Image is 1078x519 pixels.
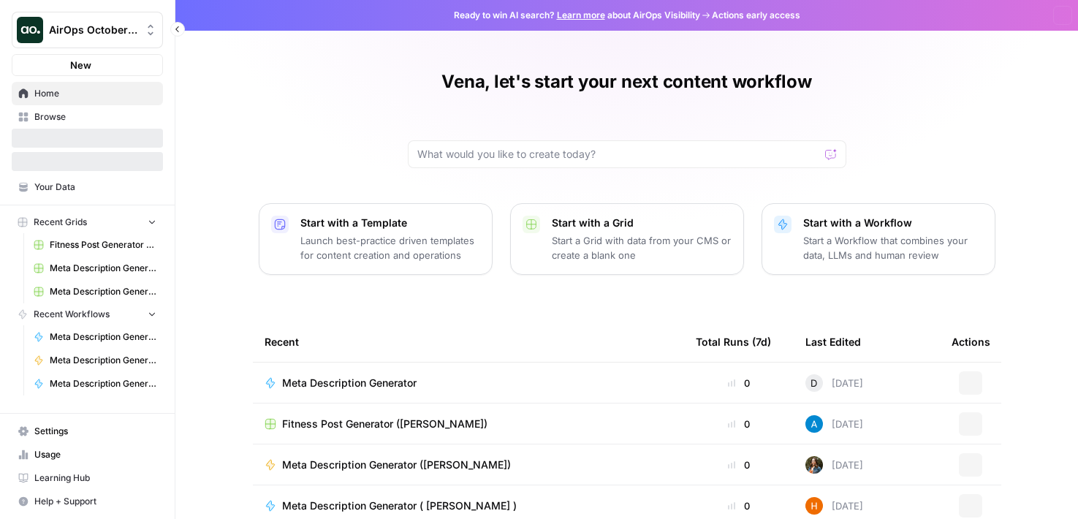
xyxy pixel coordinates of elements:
button: Start with a WorkflowStart a Workflow that combines your data, LLMs and human review [762,203,995,275]
span: Meta Description Generator ( [PERSON_NAME] ) [282,499,517,513]
p: Start with a Grid [552,216,732,230]
img: AirOps October Cohort Logo [17,17,43,43]
div: [DATE] [805,415,863,433]
div: [DATE] [805,497,863,515]
button: Start with a GridStart a Grid with data from your CMS or create a blank one [510,203,744,275]
a: Your Data [12,175,163,199]
a: Meta Description Generator [265,376,672,390]
span: Fitness Post Generator ([PERSON_NAME]) [50,238,156,251]
span: D [811,376,817,390]
a: Meta Description Generator [27,325,163,349]
a: Meta Description Generator ([PERSON_NAME]) [265,458,672,472]
span: Fitness Post Generator ([PERSON_NAME]) [282,417,487,431]
span: Learning Hub [34,471,156,485]
span: Actions early access [712,9,800,22]
div: 0 [696,417,782,431]
button: Recent Grids [12,211,163,233]
span: Meta Description Generator ([PERSON_NAME]) [50,354,156,367]
div: Last Edited [805,322,861,362]
span: Usage [34,448,156,461]
div: 0 [696,499,782,513]
button: Workspace: AirOps October Cohort [12,12,163,48]
a: Learning Hub [12,466,163,490]
span: New [70,58,91,72]
div: 0 [696,458,782,472]
input: What would you like to create today? [417,147,819,162]
div: Total Runs (7d) [696,322,771,362]
div: 0 [696,376,782,390]
a: Learn more [557,10,605,20]
a: Browse [12,105,163,129]
a: Usage [12,443,163,466]
div: [DATE] [805,456,863,474]
a: Settings [12,420,163,443]
h1: Vena, let's start your next content workflow [441,70,811,94]
span: Meta Description Generator ( [PERSON_NAME] ) Grid (1) [50,262,156,275]
p: Start a Grid with data from your CMS or create a blank one [552,233,732,262]
div: Actions [952,322,990,362]
span: Meta Description Generator [282,376,417,390]
p: Start a Workflow that combines your data, LLMs and human review [803,233,983,262]
div: Recent [265,322,672,362]
img: 800yb5g0cvdr0f9czziwsqt6j8wa [805,497,823,515]
button: Recent Workflows [12,303,163,325]
p: Start with a Template [300,216,480,230]
a: Meta Description Generator ( [PERSON_NAME] ) [265,499,672,513]
span: Meta Description Generator ( [PERSON_NAME] ) Grid [50,285,156,298]
a: Meta Description Generator ( [PERSON_NAME] ) Grid [27,280,163,303]
span: Meta Description Generator ([PERSON_NAME]) [282,458,511,472]
a: Meta Description Generator ( [PERSON_NAME] ) Grid (1) [27,257,163,280]
span: Settings [34,425,156,438]
span: Your Data [34,181,156,194]
span: Browse [34,110,156,124]
img: o3cqybgnmipr355j8nz4zpq1mc6x [805,415,823,433]
button: Start with a TemplateLaunch best-practice driven templates for content creation and operations [259,203,493,275]
span: Ready to win AI search? about AirOps Visibility [454,9,700,22]
p: Launch best-practice driven templates for content creation and operations [300,233,480,262]
button: New [12,54,163,76]
span: Meta Description Generator ( [PERSON_NAME] ) [50,377,156,390]
a: Home [12,82,163,105]
span: Meta Description Generator [50,330,156,344]
span: Recent Grids [34,216,87,229]
a: Meta Description Generator ( [PERSON_NAME] ) [27,372,163,395]
a: Fitness Post Generator ([PERSON_NAME]) [27,233,163,257]
a: Fitness Post Generator ([PERSON_NAME]) [265,417,672,431]
div: [DATE] [805,374,863,392]
span: Home [34,87,156,100]
img: p4ui3kqduwr8yohf6j7svznlw07q [805,456,823,474]
p: Start with a Workflow [803,216,983,230]
a: Meta Description Generator ([PERSON_NAME]) [27,349,163,372]
span: AirOps October Cohort [49,23,137,37]
button: Help + Support [12,490,163,513]
span: Help + Support [34,495,156,508]
span: Recent Workflows [34,308,110,321]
